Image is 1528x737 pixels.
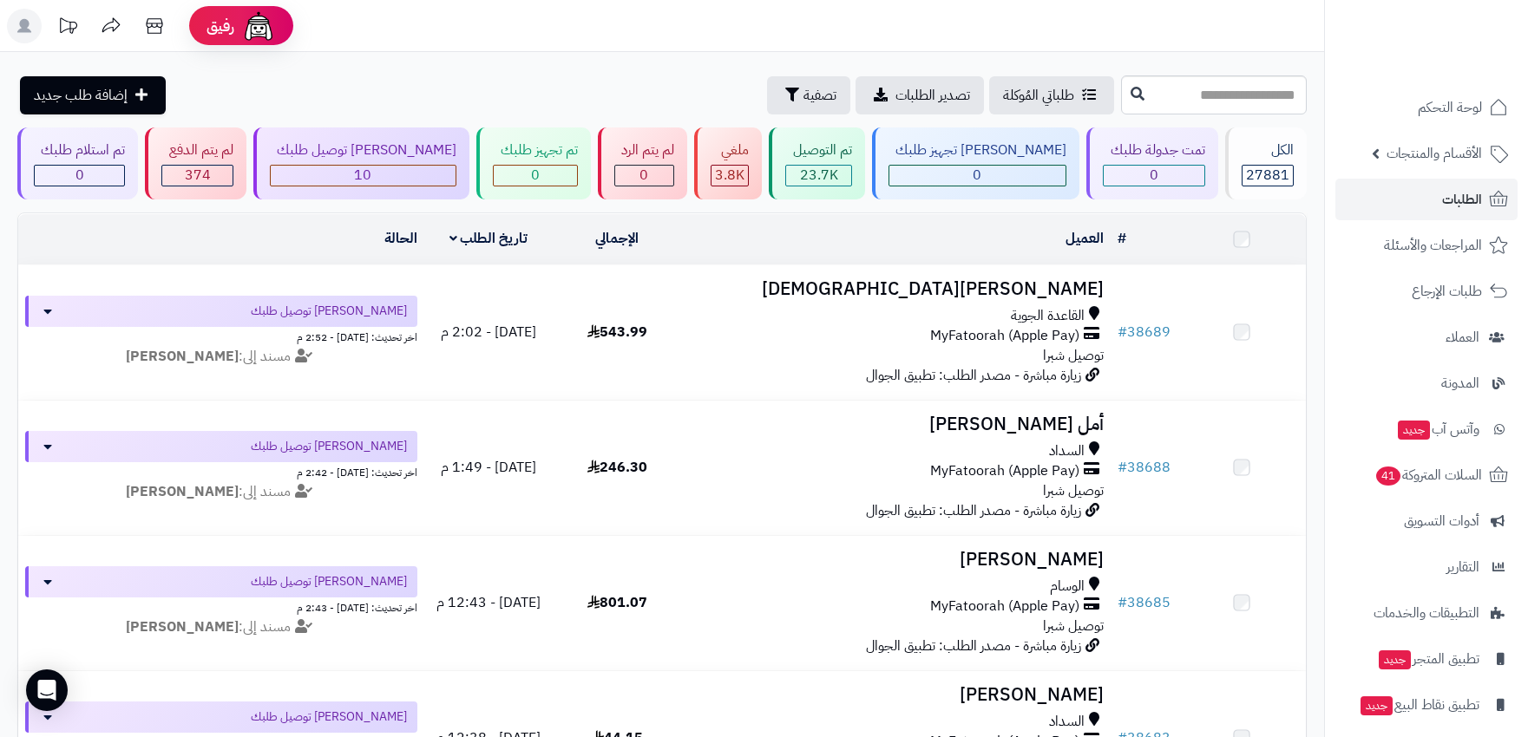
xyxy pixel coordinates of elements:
[12,347,430,367] div: مسند إلى:
[441,322,536,342] span: [DATE] - 2:02 م
[1118,457,1171,478] a: #38688
[1049,441,1085,461] span: السداد
[614,140,674,160] div: لم يتم الرد
[691,127,765,199] a: ملغي 3.8K
[251,708,407,726] span: [PERSON_NAME] توصيل طلبك
[595,228,639,249] a: الإجمالي
[1404,509,1479,533] span: أدوات التسويق
[1398,421,1430,440] span: جديد
[26,669,68,711] div: Open Intercom Messenger
[207,16,234,36] span: رفيق
[162,166,232,186] div: 374
[1335,638,1518,680] a: تطبيق المتجرجديد
[436,592,541,613] span: [DATE] - 12:43 م
[1083,127,1221,199] a: تمت جدولة طلبك 0
[441,457,536,478] span: [DATE] - 1:49 م
[241,9,276,43] img: ai-face.png
[989,76,1114,114] a: طلباتي المُوكلة
[1335,408,1518,450] a: وآتس آبجديد
[800,165,838,186] span: 23.7K
[46,9,89,48] a: تحديثات المنصة
[688,685,1103,705] h3: [PERSON_NAME]
[587,457,647,478] span: 246.30
[803,85,836,106] span: تصفية
[1066,228,1104,249] a: العميل
[1384,233,1482,258] span: المراجعات والأسئلة
[1335,225,1518,266] a: المراجعات والأسئلة
[1396,417,1479,441] span: وآتس آب
[1335,316,1518,358] a: العملاء
[1242,140,1294,160] div: الكل
[270,140,456,160] div: [PERSON_NAME] توصيل طلبك
[866,500,1081,521] span: زيارة مباشرة - مصدر الطلب: تطبيق الجوال
[765,127,868,199] a: تم التوصيل 23.7K
[712,166,748,186] div: 3847
[449,228,528,249] a: تاريخ الطلب
[1118,322,1127,342] span: #
[856,76,984,114] a: تصدير الطلبات
[1246,165,1289,186] span: 27881
[930,326,1079,346] span: MyFatoorah (Apple Pay)
[251,438,407,455] span: [PERSON_NAME] توصيل طلبك
[34,140,125,160] div: تم استلام طلبك
[1335,362,1518,404] a: المدونة
[473,127,593,199] a: تم تجهيز طلبك 0
[1043,480,1104,501] span: توصيل شبرا
[1150,165,1158,186] span: 0
[1374,463,1482,487] span: السلات المتروكة
[1379,650,1411,669] span: جديد
[785,140,851,160] div: تم التوصيل
[1335,592,1518,634] a: التطبيقات والخدمات
[493,140,577,160] div: تم تجهيز طلبك
[767,76,850,114] button: تصفية
[688,279,1103,299] h3: [PERSON_NAME][DEMOGRAPHIC_DATA]
[866,365,1081,386] span: زيارة مباشرة - مصدر الطلب: تطبيق الجوال
[1335,271,1518,312] a: طلبات الإرجاع
[1222,127,1310,199] a: الكل27881
[1374,601,1479,625] span: التطبيقات والخدمات
[1043,345,1104,366] span: توصيل شبرا
[1335,454,1518,496] a: السلات المتروكة41
[494,166,576,186] div: 0
[1410,36,1512,73] img: logo-2.png
[1043,616,1104,636] span: توصيل شبرا
[25,597,417,616] div: اخر تحديث: [DATE] - 2:43 م
[615,166,673,186] div: 0
[1335,179,1518,220] a: الطلبات
[1103,140,1204,160] div: تمت جدولة طلبك
[1118,228,1126,249] a: #
[1361,696,1393,715] span: جديد
[25,462,417,480] div: اخر تحديث: [DATE] - 2:42 م
[1011,306,1085,326] span: القاعدة الجوية
[14,127,141,199] a: تم استلام طلبك 0
[12,482,430,502] div: مسند إلى:
[354,165,371,186] span: 10
[1441,371,1479,395] span: المدونة
[1104,166,1203,186] div: 0
[1003,85,1074,106] span: طلباتي المُوكلة
[384,228,417,249] a: الحالة
[126,346,239,367] strong: [PERSON_NAME]
[1412,279,1482,303] span: طلبات الإرجاع
[1335,87,1518,128] a: لوحة التحكم
[161,140,233,160] div: لم يتم الدفع
[1118,592,1171,613] a: #38685
[1335,684,1518,726] a: تطبيق نقاط البيعجديد
[639,165,648,186] span: 0
[1335,500,1518,542] a: أدوات التسويق
[185,165,211,186] span: 374
[786,166,850,186] div: 23650
[1118,457,1127,478] span: #
[1442,187,1482,212] span: الطلبات
[1050,577,1085,597] span: الوسام
[1446,555,1479,579] span: التقارير
[126,481,239,502] strong: [PERSON_NAME]
[1377,647,1479,671] span: تطبيق المتجر
[126,616,239,637] strong: [PERSON_NAME]
[34,85,128,106] span: إضافة طلب جديد
[1335,546,1518,588] a: التقارير
[594,127,691,199] a: لم يتم الرد 0
[12,617,430,637] div: مسند إلى:
[866,636,1081,656] span: زيارة مباشرة - مصدر الطلب: تطبيق الجوال
[930,461,1079,481] span: MyFatoorah (Apple Pay)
